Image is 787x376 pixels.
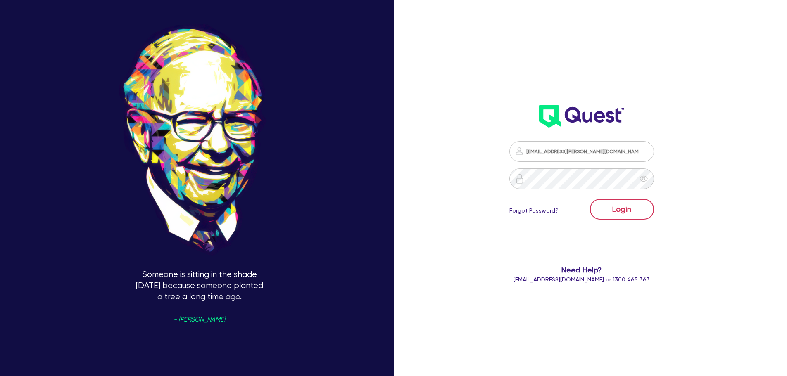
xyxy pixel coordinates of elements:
[590,199,654,220] button: Login
[539,105,624,128] img: wH2k97JdezQIQAAAABJRU5ErkJggg==
[514,146,524,156] img: icon-password
[509,141,654,162] input: Email address
[174,317,225,323] span: - [PERSON_NAME]
[640,175,648,183] span: eye
[514,276,650,283] span: or 1300 465 363
[515,174,525,184] img: icon-password
[476,264,687,275] span: Need Help?
[514,276,604,283] a: [EMAIL_ADDRESS][DOMAIN_NAME]
[509,206,559,215] a: Forgot Password?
